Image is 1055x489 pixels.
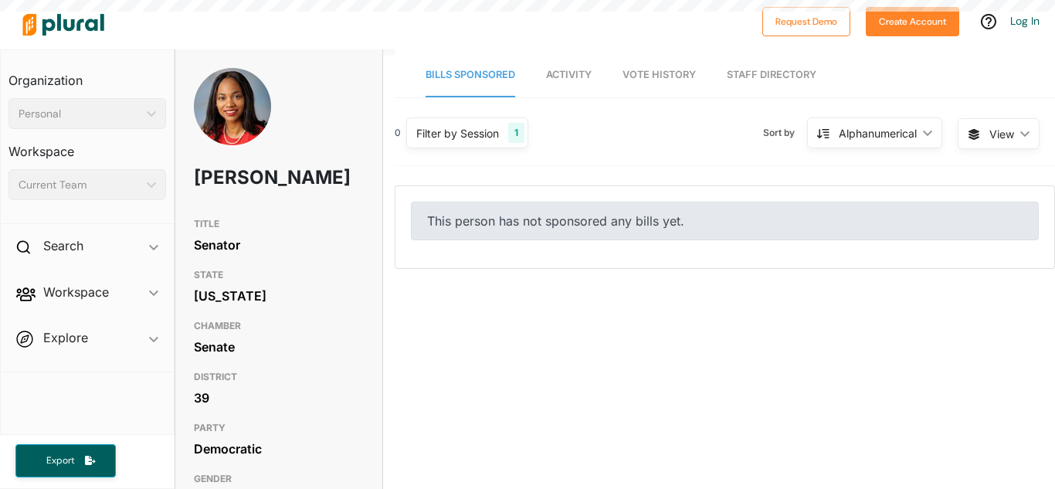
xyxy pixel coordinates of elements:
[762,12,850,29] a: Request Demo
[727,53,816,97] a: Staff Directory
[194,335,364,358] div: Senate
[8,129,166,163] h3: Workspace
[395,126,401,140] div: 0
[43,237,83,254] h2: Search
[194,68,271,165] img: Headshot of Akilah Weber Pierson
[194,284,364,307] div: [US_STATE]
[1010,14,1040,28] a: Log In
[36,454,85,467] span: Export
[762,7,850,36] button: Request Demo
[546,53,592,97] a: Activity
[411,202,1039,240] div: This person has not sponsored any bills yet.
[194,368,364,386] h3: DISTRICT
[194,317,364,335] h3: CHAMBER
[546,69,592,80] span: Activity
[15,444,116,477] button: Export
[508,123,524,143] div: 1
[622,53,696,97] a: Vote History
[866,7,959,36] button: Create Account
[194,233,364,256] div: Senator
[194,155,296,201] h1: [PERSON_NAME]
[426,53,515,97] a: Bills Sponsored
[194,386,364,409] div: 39
[19,106,141,122] div: Personal
[622,69,696,80] span: Vote History
[194,419,364,437] h3: PARTY
[426,69,515,80] span: Bills Sponsored
[19,177,141,193] div: Current Team
[194,266,364,284] h3: STATE
[194,437,364,460] div: Democratic
[989,126,1014,142] span: View
[416,125,499,141] div: Filter by Session
[763,126,807,140] span: Sort by
[194,470,364,488] h3: GENDER
[194,215,364,233] h3: TITLE
[8,58,166,92] h3: Organization
[866,12,959,29] a: Create Account
[839,125,917,141] div: Alphanumerical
